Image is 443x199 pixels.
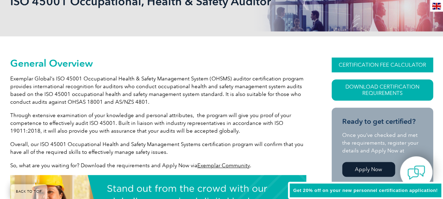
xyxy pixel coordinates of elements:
span: Get 20% off on your new personnel certification application! [293,188,438,193]
a: Apply Now [342,162,395,177]
a: CERTIFICATION FEE CALCULATOR [332,58,433,72]
p: Once you’ve checked and met the requirements, register your details and Apply Now at [342,131,423,155]
p: Exemplar Global’s ISO 45001 Occupational Health & Safety Management System (OHSMS) auditor certif... [10,75,306,106]
img: en [432,3,441,10]
img: contact-chat.png [407,164,425,181]
h3: Ready to get certified? [342,117,423,126]
a: BACK TO TOP [11,184,47,199]
a: Download Certification Requirements [332,79,433,101]
h2: General Overview [10,58,306,69]
p: Overall, our ISO 45001 Occupational Health and Safety Management Systems certification program wi... [10,140,306,156]
p: So, what are you waiting for? Download the requirements and Apply Now via . [10,162,306,169]
a: Exemplar Community [197,162,250,169]
p: Through extensive examination of your knowledge and personal attributes, the program will give yo... [10,111,306,135]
